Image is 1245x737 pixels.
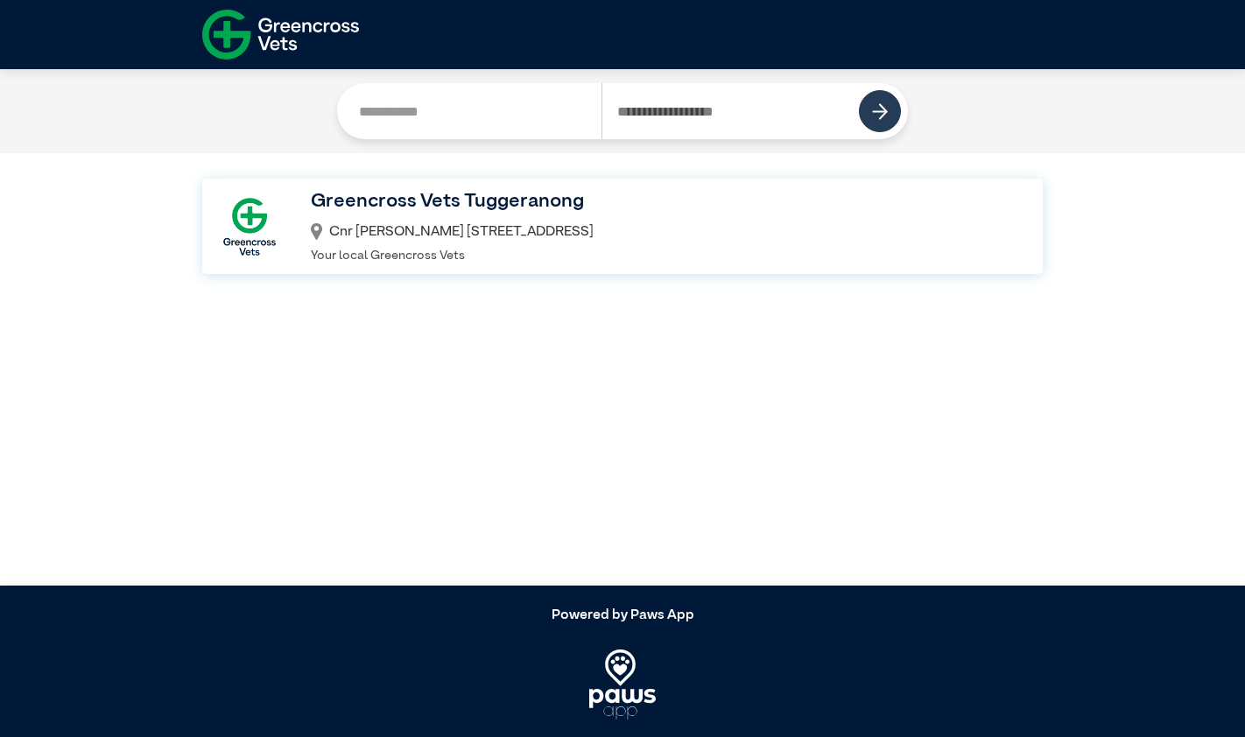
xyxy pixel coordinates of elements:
h5: Powered by Paws App [202,607,1043,624]
input: Search by Clinic Name [344,83,601,139]
div: Cnr [PERSON_NAME] [STREET_ADDRESS] [311,217,1012,247]
img: GX-Square.png [211,188,288,265]
input: Search by Postcode [601,83,860,139]
h3: Greencross Vets Tuggeranong [311,187,1012,217]
p: Your local Greencross Vets [311,247,1012,266]
img: PawsApp [589,649,657,719]
img: icon-right [872,103,889,120]
img: f-logo [202,4,359,65]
